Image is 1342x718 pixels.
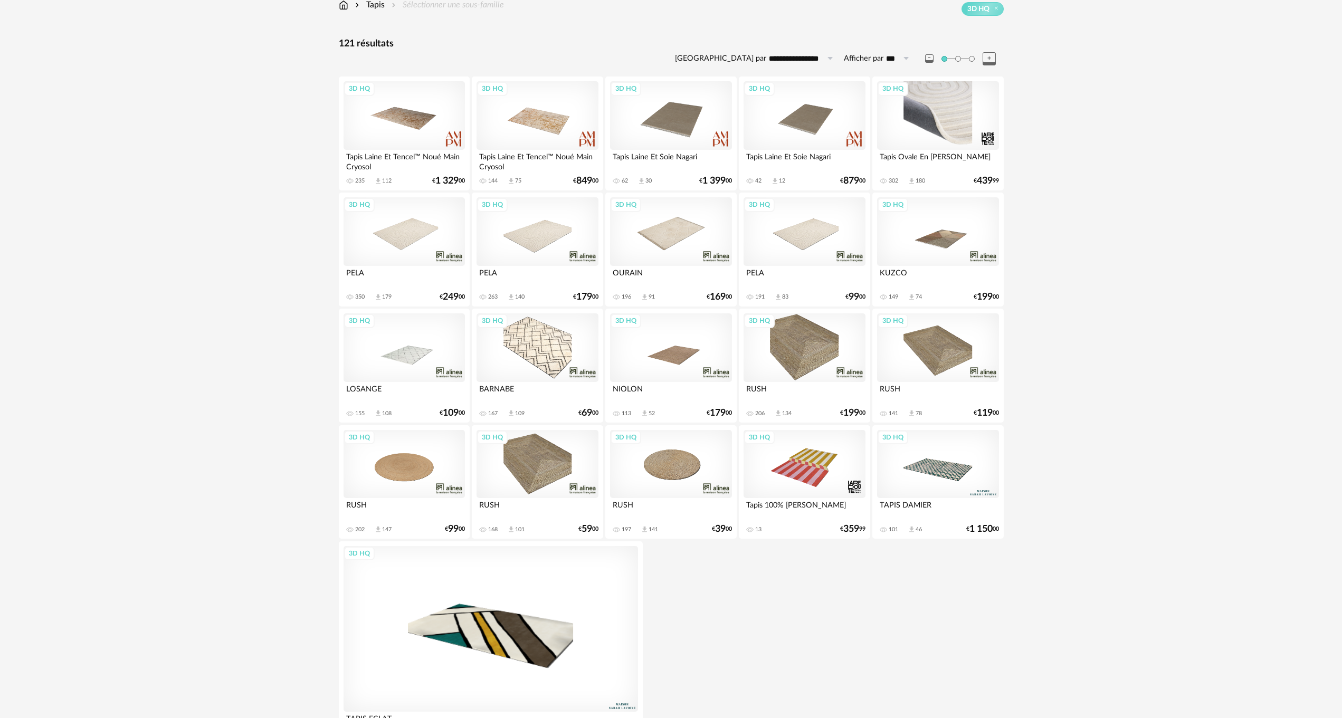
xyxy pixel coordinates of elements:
div: 3D HQ [744,314,775,328]
a: 3D HQ Tapis Ovale En [PERSON_NAME] 302 Download icon 180 €43999 [872,76,1003,190]
div: 140 [515,293,525,301]
a: 3D HQ RUSH 168 Download icon 101 €5900 [472,425,603,539]
div: 46 [916,526,922,533]
span: Download icon [507,177,515,185]
div: 13 [755,526,762,533]
div: 155 [355,410,365,417]
div: 167 [488,410,498,417]
div: € 00 [707,293,732,301]
a: 3D HQ PELA 350 Download icon 179 €24900 [339,193,470,307]
div: RUSH [744,382,865,403]
span: Download icon [374,525,382,533]
div: Tapis Laine Et Tencel™ Noué Main Cryosol [477,150,598,171]
a: 3D HQ Tapis 100% [PERSON_NAME] 13 €35999 [739,425,870,539]
div: € 99 [974,177,999,185]
span: 199 [843,409,859,417]
div: 3D HQ [611,430,641,444]
div: 3D HQ [344,547,375,560]
span: Download icon [641,293,649,301]
div: € 00 [445,525,465,533]
div: 168 [488,526,498,533]
div: 62 [622,177,628,185]
span: Download icon [507,293,515,301]
a: 3D HQ RUSH 206 Download icon 134 €19900 [739,309,870,423]
div: 75 [515,177,521,185]
div: 74 [916,293,922,301]
div: NIOLON [610,382,731,403]
div: € 00 [966,525,999,533]
div: € 00 [440,409,465,417]
div: 42 [755,177,762,185]
div: RUSH [344,498,465,519]
div: € 00 [432,177,465,185]
div: 3D HQ [744,82,775,95]
div: RUSH [477,498,598,519]
div: 109 [515,410,525,417]
div: 3D HQ [878,314,908,328]
div: OURAIN [610,266,731,287]
div: 141 [649,526,658,533]
div: 302 [889,177,898,185]
span: 59 [582,525,592,533]
span: 99 [849,293,859,301]
div: RUSH [610,498,731,519]
div: 3D HQ [477,82,508,95]
div: 141 [889,410,898,417]
div: 101 [515,526,525,533]
div: 191 [755,293,765,301]
span: 109 [443,409,459,417]
div: 3D HQ [344,314,375,328]
span: 99 [448,525,459,533]
label: [GEOGRAPHIC_DATA] par [675,54,766,64]
div: BARNABE [477,382,598,403]
a: 3D HQ Tapis Laine Et Tencel™ Noué Main Cryosol 235 Download icon 112 €1 32900 [339,76,470,190]
div: 3D HQ [611,314,641,328]
a: 3D HQ NIOLON 113 Download icon 52 €17900 [605,309,736,423]
div: € 00 [707,409,732,417]
label: Afficher par [844,54,883,64]
div: Tapis Laine Et Soie Nagari [744,150,865,171]
div: Tapis Laine Et Soie Nagari [610,150,731,171]
span: 199 [977,293,993,301]
div: 3D HQ [344,430,375,444]
div: 3D HQ [744,430,775,444]
div: TAPIS DAMIER [877,498,998,519]
span: Download icon [908,293,916,301]
span: Download icon [774,293,782,301]
div: 52 [649,410,655,417]
div: 147 [382,526,392,533]
a: 3D HQ TAPIS DAMIER 101 Download icon 46 €1 15000 [872,425,1003,539]
div: 235 [355,177,365,185]
div: 149 [889,293,898,301]
div: 3D HQ [611,198,641,212]
div: 3D HQ [878,82,908,95]
span: Download icon [641,409,649,417]
span: Download icon [908,525,916,533]
div: 83 [782,293,788,301]
span: 249 [443,293,459,301]
a: 3D HQ RUSH 197 Download icon 141 €3900 [605,425,736,539]
div: PELA [344,266,465,287]
span: Download icon [908,177,916,185]
div: 144 [488,177,498,185]
div: 263 [488,293,498,301]
div: 91 [649,293,655,301]
span: 3D HQ [967,4,989,14]
span: Download icon [374,293,382,301]
div: € 00 [974,293,999,301]
div: € 00 [573,177,598,185]
div: 3D HQ [744,198,775,212]
div: 180 [916,177,925,185]
a: 3D HQ Tapis Laine Et Soie Nagari 62 Download icon 30 €1 39900 [605,76,736,190]
div: Tapis Laine Et Tencel™ Noué Main Cryosol [344,150,465,171]
span: 119 [977,409,993,417]
div: 3D HQ [344,82,375,95]
div: 197 [622,526,631,533]
span: 69 [582,409,592,417]
div: € 00 [578,525,598,533]
div: KUZCO [877,266,998,287]
span: Download icon [507,409,515,417]
div: PELA [477,266,598,287]
span: 439 [977,177,993,185]
span: Download icon [374,409,382,417]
